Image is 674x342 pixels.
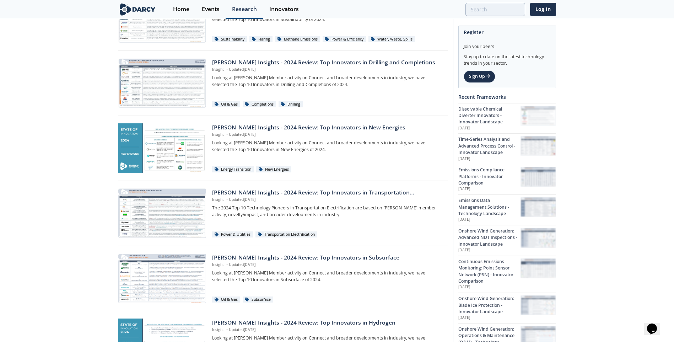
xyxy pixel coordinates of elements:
[458,293,556,323] a: Onshore Wind Generation: Blade Ice Protection - Innovator Landscape [DATE] Onshore Wind Generatio...
[458,106,521,125] div: Dissolvable Chemical Diverter Innovators - Innovator Landscape
[458,284,521,290] p: [DATE]
[458,164,556,194] a: Emissions Compliance Platforms - Innovator Comparison [DATE] Emissions Compliance Platforms - Inn...
[173,6,189,12] div: Home
[212,132,443,138] p: Insight Updated [DATE]
[458,167,521,186] div: Emissions Compliance Platforms - Innovator Comparison
[255,231,317,238] div: Transportation Electrification
[212,270,443,283] p: Looking at [PERSON_NAME] Member activity on Connect and broader developments in industry, we have...
[530,3,556,16] a: Log In
[212,296,240,303] div: Oil & Gas
[458,125,521,131] p: [DATE]
[458,256,556,293] a: Continuous Emissions Monitoring: Point Sensor Network (PSN) - Innovator Comparison [DATE] Continu...
[249,36,273,43] div: Flaring
[464,26,551,38] div: Register
[212,253,443,262] div: [PERSON_NAME] Insights - 2024 Review: Top Innovators in Subsurface
[644,314,667,335] iframe: chat widget
[458,91,556,103] div: Recent Frameworks
[212,36,247,43] div: Sustainability
[212,327,443,333] p: Insight Updated [DATE]
[212,67,443,73] p: Insight Updated [DATE]
[279,101,303,108] div: Drilling
[464,70,495,82] a: Sign Up
[212,101,240,108] div: Oil & Gas
[118,123,448,173] a: Darcy Insights - 2024 Review: Top Innovators in New Energies preview [PERSON_NAME] Insights - 202...
[458,217,521,223] p: [DATE]
[458,156,521,162] p: [DATE]
[269,6,299,12] div: Innovators
[323,36,366,43] div: Power & Efficiency
[464,50,551,66] div: Stay up to date on the latest technology trends in your sector.
[458,133,556,164] a: Time-Series Analysis and Advanced Process Control - Innovator Landscape [DATE] Time-Series Analys...
[225,262,229,267] span: •
[212,197,443,203] p: Insight Updated [DATE]
[368,36,415,43] div: Water, Waste, Spills
[212,75,443,88] p: Looking at [PERSON_NAME] Member activity on Connect and broader developments in industry, we have...
[458,228,521,247] div: Onshore Wind Generation: Advanced NDT Inspections - Innovator Landscape
[275,36,320,43] div: Methane Emissions
[212,205,443,218] p: The 2024 Top 10 Technology Pioneers in Transportation Electrification are based on [PERSON_NAME] ...
[118,58,448,108] a: Darcy Insights - 2024 Review: Top Innovators in Drilling and Completions preview [PERSON_NAME] In...
[458,258,521,285] div: Continuous Emissions Monitoring: Point Sensor Network (PSN) - Innovator Comparison
[458,247,521,253] p: [DATE]
[202,6,220,12] div: Events
[458,295,521,315] div: Onshore Wind Generation: Blade Ice Protection - Innovator Landscape
[212,58,443,67] div: [PERSON_NAME] Insights - 2024 Review: Top Innovators in Drilling and Completions
[243,101,276,108] div: Completions
[118,188,448,238] a: Darcy Insights - 2024 Review: Top Innovators in Transportation Electrification preview [PERSON_NA...
[118,253,448,303] a: Darcy Insights - 2024 Review: Top Innovators in Subsurface preview [PERSON_NAME] Insights - 2024 ...
[212,262,443,268] p: Insight Updated [DATE]
[458,197,521,217] div: Emissions Data Management Solutions - Technology Landscape
[458,315,521,321] p: [DATE]
[212,319,443,327] div: [PERSON_NAME] Insights - 2024 Review: Top Innovators in Hydrogen
[458,136,521,156] div: Time-Series Analysis and Advanced Process Control - Innovator Landscape
[465,3,525,16] input: Advanced Search
[212,166,254,173] div: Energy Transition
[243,296,273,303] div: Subsurface
[225,132,229,137] span: •
[256,166,291,173] div: New Energies
[212,140,443,153] p: Looking at [PERSON_NAME] Member activity on Connect and broader developments in industry, we have...
[458,194,556,225] a: Emissions Data Management Solutions - Technology Landscape [DATE] Emissions Data Management Solut...
[464,38,551,50] div: Join your peers
[212,188,443,197] div: [PERSON_NAME] Insights - 2024 Review: Top Innovators in Transportation Electrification
[458,225,556,256] a: Onshore Wind Generation: Advanced NDT Inspections - Innovator Landscape [DATE] Onshore Wind Gener...
[225,327,229,332] span: •
[212,123,443,132] div: [PERSON_NAME] Insights - 2024 Review: Top Innovators in New Energies
[118,3,157,16] img: logo-wide.svg
[225,67,229,72] span: •
[458,186,521,192] p: [DATE]
[212,231,253,238] div: Power & Utilities
[225,197,229,202] span: •
[458,103,556,134] a: Dissolvable Chemical Diverter Innovators - Innovator Landscape [DATE] Dissolvable Chemical Divert...
[232,6,257,12] div: Research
